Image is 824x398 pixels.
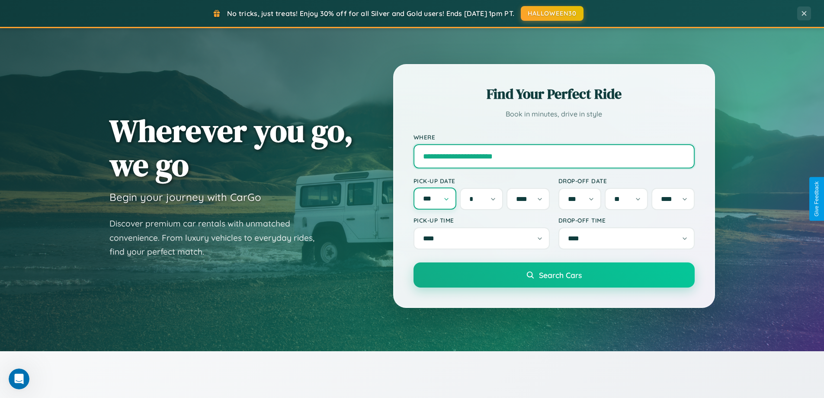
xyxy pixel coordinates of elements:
[109,217,326,259] p: Discover premium car rentals with unmatched convenience. From luxury vehicles to everyday rides, ...
[814,181,820,217] div: Give Feedback
[227,9,514,18] span: No tricks, just treats! Enjoy 30% off for all Silver and Gold users! Ends [DATE] 1pm PT.
[414,177,550,184] label: Pick-up Date
[414,108,695,120] p: Book in minutes, drive in style
[109,113,353,182] h1: Wherever you go, we go
[414,217,550,224] label: Pick-up Time
[414,84,695,104] h2: Find Your Perfect Ride
[414,133,695,141] label: Where
[558,217,695,224] label: Drop-off Time
[558,177,695,184] label: Drop-off Date
[539,270,582,280] span: Search Cars
[414,262,695,288] button: Search Cars
[521,6,584,21] button: HALLOWEEN30
[9,369,29,389] iframe: Intercom live chat
[109,191,261,204] h3: Begin your journey with CarGo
